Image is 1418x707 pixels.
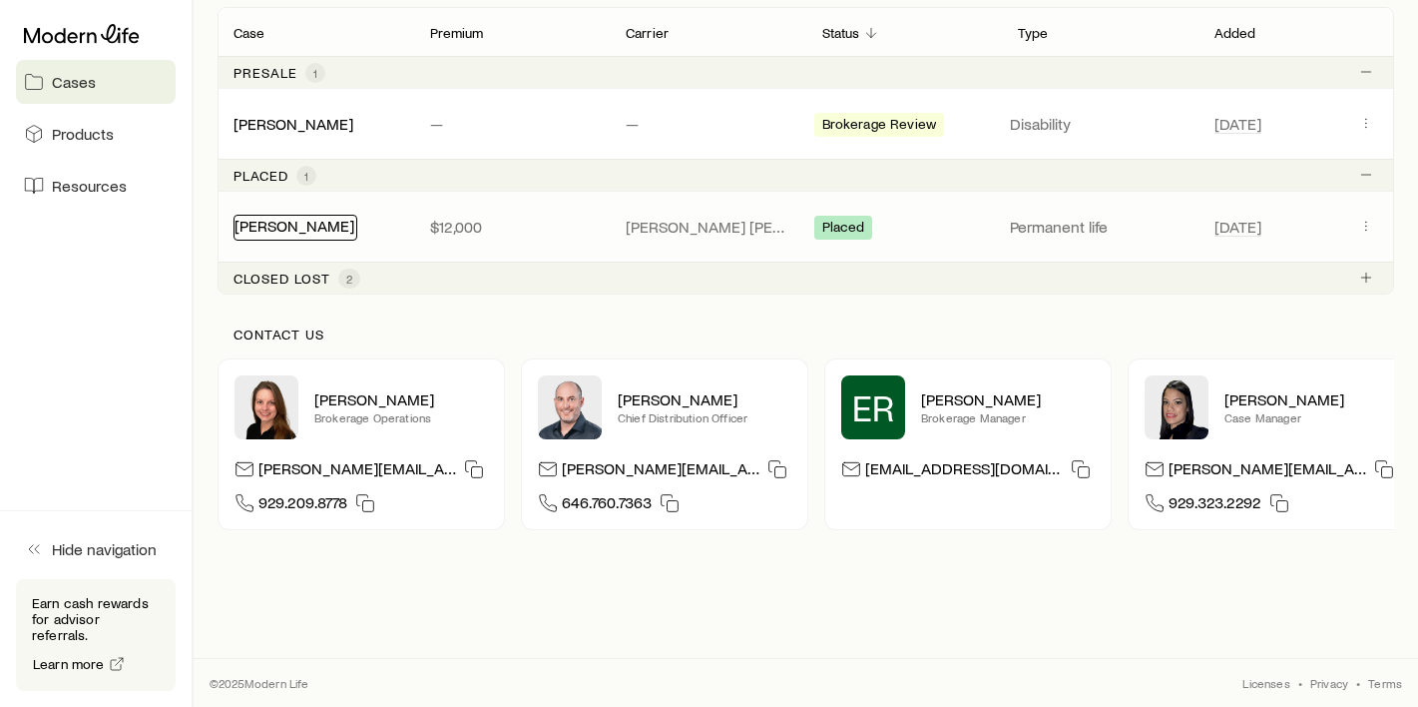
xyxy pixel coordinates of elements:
span: • [1298,675,1302,691]
p: Disability [1010,114,1190,134]
img: Dan Pierson [538,375,602,439]
p: Placed [234,168,288,184]
p: — [430,114,595,134]
div: [PERSON_NAME] [234,215,357,241]
p: Status [822,25,860,41]
span: Products [52,124,114,144]
span: 1 [304,168,308,184]
p: Case [234,25,265,41]
span: [DATE] [1214,114,1261,134]
p: [EMAIL_ADDRESS][DOMAIN_NAME] [865,458,1063,485]
p: © 2025 Modern Life [210,675,309,691]
p: [PERSON_NAME] [921,389,1095,409]
p: [PERSON_NAME] [PERSON_NAME] [626,217,790,237]
a: Cases [16,60,176,104]
a: Licenses [1242,675,1289,691]
span: Placed [822,219,865,240]
p: — [626,114,790,134]
a: Products [16,112,176,156]
p: [PERSON_NAME] [1224,389,1398,409]
p: [PERSON_NAME][EMAIL_ADDRESS][DOMAIN_NAME] [562,458,759,485]
p: Carrier [626,25,669,41]
span: ER [852,387,894,427]
a: Privacy [1310,675,1348,691]
p: Presale [234,65,297,81]
p: [PERSON_NAME][EMAIL_ADDRESS][DOMAIN_NAME] [1169,458,1366,485]
p: $12,000 [430,217,595,237]
span: 929.323.2292 [1169,492,1261,519]
button: Hide navigation [16,527,176,571]
p: [PERSON_NAME] [314,389,488,409]
p: Added [1214,25,1256,41]
p: Contact us [234,327,1378,343]
span: [DATE] [1214,217,1261,237]
span: Learn more [33,657,105,671]
span: Hide navigation [52,539,157,559]
span: 646.760.7363 [562,492,652,519]
div: Earn cash rewards for advisor referrals.Learn more [16,579,176,691]
p: Closed lost [234,271,330,287]
span: 2 [346,271,352,287]
p: Brokerage Manager [921,409,1095,425]
p: Chief Distribution Officer [618,409,791,425]
span: Resources [52,176,127,196]
span: Brokerage Review [822,116,937,137]
a: Resources [16,164,176,208]
p: [PERSON_NAME][EMAIL_ADDRESS][DOMAIN_NAME] [258,458,456,485]
p: [PERSON_NAME] [618,389,791,409]
p: Permanent life [1010,217,1190,237]
a: [PERSON_NAME] [235,216,354,235]
span: Cases [52,72,96,92]
span: • [1356,675,1360,691]
p: Case Manager [1224,409,1398,425]
p: Earn cash rewards for advisor referrals. [32,595,160,643]
img: Ellen Wall [235,375,298,439]
div: Client cases [218,7,1394,295]
p: Premium [430,25,484,41]
p: Type [1018,25,1049,41]
span: 929.209.8778 [258,492,347,519]
a: [PERSON_NAME] [234,114,353,133]
div: [PERSON_NAME] [234,114,353,135]
img: Elana Hasten [1145,375,1208,439]
span: 1 [313,65,317,81]
p: Brokerage Operations [314,409,488,425]
a: Terms [1368,675,1402,691]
